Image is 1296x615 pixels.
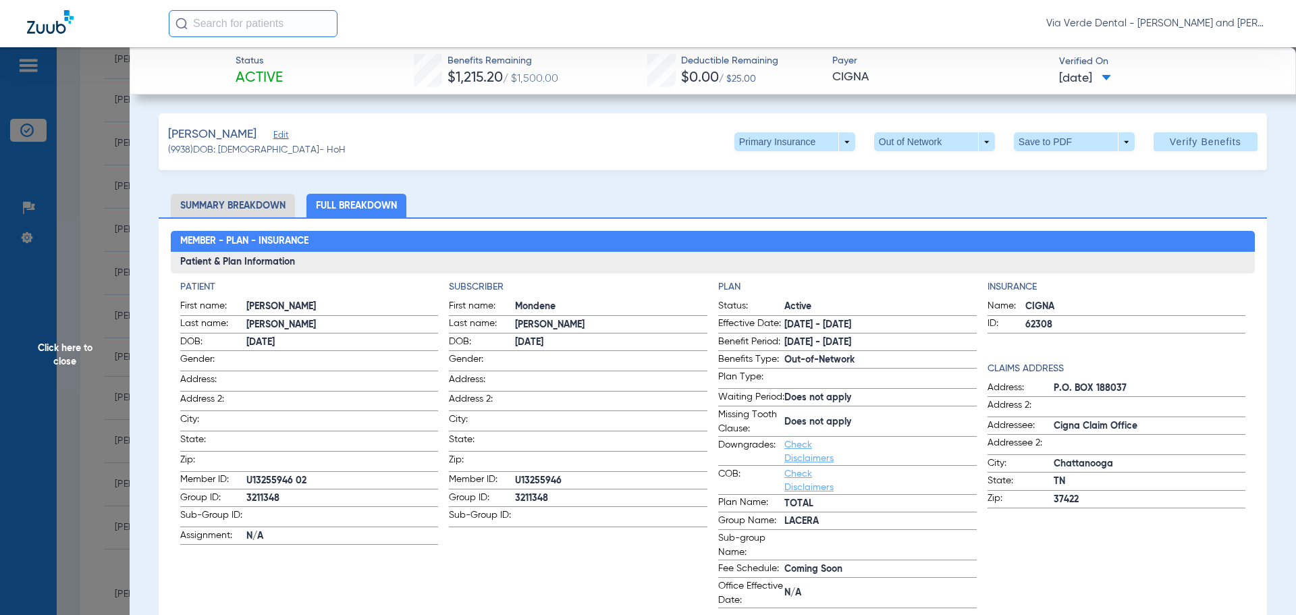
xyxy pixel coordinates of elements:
[784,318,977,332] span: [DATE] - [DATE]
[718,467,784,494] span: COB:
[718,317,784,333] span: Effective Date:
[246,529,439,543] span: N/A
[718,531,784,560] span: Sub-group Name:
[180,473,246,489] span: Member ID:
[168,126,256,143] span: [PERSON_NAME]
[1046,17,1269,30] span: Via Verde Dental - [PERSON_NAME] and [PERSON_NAME] DDS
[448,71,503,85] span: $1,215.20
[718,352,784,369] span: Benefits Type:
[718,438,784,465] span: Downgrades:
[988,317,1025,333] span: ID:
[503,74,558,84] span: / $1,500.00
[449,392,515,410] span: Address 2:
[832,69,1048,86] span: CIGNA
[449,508,515,527] span: Sub-Group ID:
[718,408,784,436] span: Missing Tooth Clause:
[1054,475,1246,489] span: TN
[449,473,515,489] span: Member ID:
[246,318,439,332] span: [PERSON_NAME]
[449,453,515,471] span: Zip:
[1054,381,1246,396] span: P.O. BOX 188037
[988,419,1054,435] span: Addressee:
[784,562,977,577] span: Coming Soon
[832,54,1048,68] span: Payer
[784,514,977,529] span: LACERA
[784,391,977,405] span: Does not apply
[27,10,74,34] img: Zuub Logo
[180,317,246,333] span: Last name:
[180,352,246,371] span: Gender:
[1054,457,1246,471] span: Chattanooga
[784,497,977,511] span: TOTAL
[180,299,246,315] span: First name:
[719,74,756,84] span: / $25.00
[168,143,346,157] span: (9938) DOB: [DEMOGRAPHIC_DATA] - HoH
[171,194,295,217] li: Summary Breakdown
[180,433,246,451] span: State:
[718,579,784,608] span: Office Effective Date:
[180,453,246,471] span: Zip:
[784,336,977,350] span: [DATE] - [DATE]
[784,300,977,314] span: Active
[180,280,439,294] h4: Patient
[449,433,515,451] span: State:
[449,352,515,371] span: Gender:
[874,132,995,151] button: Out of Network
[1025,300,1246,314] span: CIGNA
[246,474,439,488] span: U13255946 02
[180,491,246,507] span: Group ID:
[784,440,834,463] a: Check Disclaimers
[449,280,707,294] h4: Subscriber
[718,514,784,530] span: Group Name:
[734,132,855,151] button: Primary Insurance
[784,586,977,600] span: N/A
[180,508,246,527] span: Sub-Group ID:
[246,336,439,350] span: [DATE]
[988,299,1025,315] span: Name:
[180,412,246,431] span: City:
[1228,550,1296,615] iframe: Chat Widget
[449,491,515,507] span: Group ID:
[171,231,1255,252] h2: Member - Plan - Insurance
[988,474,1054,490] span: State:
[988,280,1246,294] h4: Insurance
[784,415,977,429] span: Does not apply
[1025,318,1246,332] span: 62308
[246,300,439,314] span: [PERSON_NAME]
[236,54,283,68] span: Status
[988,491,1054,508] span: Zip:
[681,71,719,85] span: $0.00
[1054,493,1246,507] span: 37422
[1059,70,1111,87] span: [DATE]
[718,280,977,294] h4: Plan
[1014,132,1135,151] button: Save to PDF
[180,335,246,351] span: DOB:
[515,474,707,488] span: U13255946
[988,436,1054,454] span: Addressee 2:
[718,562,784,578] span: Fee Schedule:
[515,300,707,314] span: Mondene
[1059,55,1274,69] span: Verified On
[1054,419,1246,433] span: Cigna Claim Office
[988,398,1054,417] span: Address 2:
[515,336,707,350] span: [DATE]
[306,194,406,217] li: Full Breakdown
[180,529,246,545] span: Assignment:
[449,412,515,431] span: City:
[718,299,784,315] span: Status:
[449,299,515,315] span: First name:
[718,390,784,406] span: Waiting Period:
[180,392,246,410] span: Address 2:
[988,362,1246,376] h4: Claims Address
[180,373,246,391] span: Address:
[246,491,439,506] span: 3211348
[718,335,784,351] span: Benefit Period:
[784,353,977,367] span: Out-of-Network
[448,54,558,68] span: Benefits Remaining
[236,69,283,88] span: Active
[718,370,784,388] span: Plan Type:
[171,252,1255,273] h3: Patient & Plan Information
[449,335,515,351] span: DOB:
